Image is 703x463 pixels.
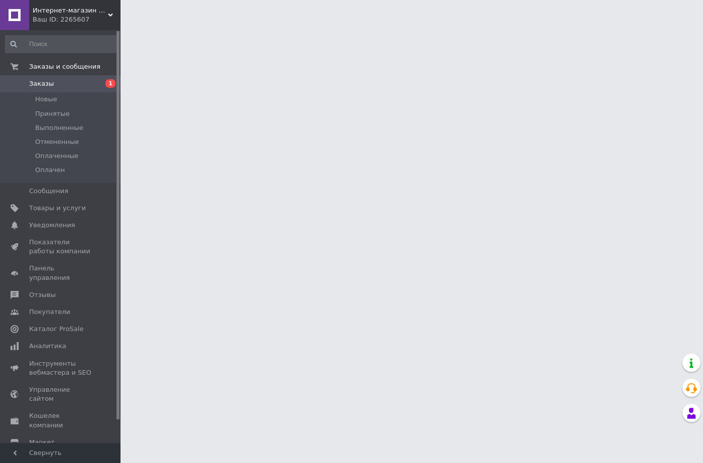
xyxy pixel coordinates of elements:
[35,95,57,104] span: Новые
[33,15,121,24] div: Ваш ID: 2265607
[33,6,108,15] span: Интернет-магазин "АвтоКомпонент "
[29,264,93,282] span: Панель управления
[29,221,75,230] span: Уведомления
[35,166,65,175] span: Оплачен
[29,342,66,351] span: Аналитика
[29,204,86,213] span: Товары и услуги
[29,411,93,429] span: Кошелек компании
[29,325,83,334] span: Каталог ProSale
[29,62,100,71] span: Заказы и сообщения
[35,123,83,132] span: Выполненные
[29,385,93,403] span: Управление сайтом
[35,137,79,146] span: Отмененные
[29,307,70,317] span: Покупатели
[29,438,55,447] span: Маркет
[29,187,68,196] span: Сообщения
[5,35,119,53] input: Поиск
[29,359,93,377] span: Инструменты вебмастера и SEO
[29,238,93,256] span: Показатели работы компании
[105,79,115,88] span: 1
[35,151,78,161] span: Оплаченные
[35,109,70,118] span: Принятые
[29,290,56,299] span: Отзывы
[29,79,54,88] span: Заказы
